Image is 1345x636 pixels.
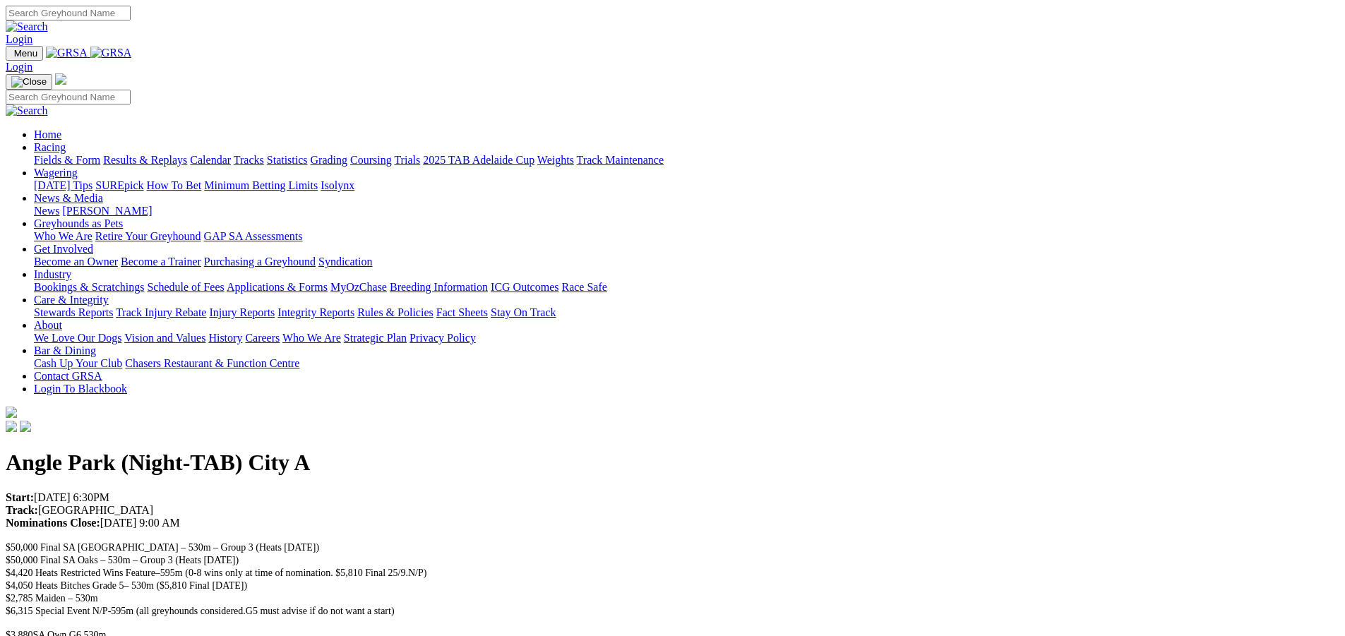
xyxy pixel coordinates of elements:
a: News & Media [34,192,103,204]
button: Toggle navigation [6,74,52,90]
a: How To Bet [147,179,202,191]
a: Integrity Reports [277,306,354,318]
span: Menu [14,48,37,59]
a: Wagering [34,167,78,179]
a: History [208,332,242,344]
a: Retire Your Greyhound [95,230,201,242]
div: Industry [34,281,1339,294]
a: Injury Reports [209,306,275,318]
a: Who We Are [282,332,341,344]
a: Cash Up Your Club [34,357,122,369]
input: Search [6,90,131,104]
a: Login [6,61,32,73]
a: Bar & Dining [34,344,96,356]
a: Weights [537,154,574,166]
img: Close [11,76,47,88]
a: Strategic Plan [344,332,407,344]
a: Become an Owner [34,256,118,268]
a: Contact GRSA [34,370,102,382]
div: Greyhounds as Pets [34,230,1339,243]
a: Coursing [350,154,392,166]
img: Search [6,104,48,117]
div: Get Involved [34,256,1339,268]
input: Search [6,6,131,20]
a: Fact Sheets [436,306,488,318]
a: Get Involved [34,243,93,255]
a: Login To Blackbook [34,383,127,395]
a: Care & Integrity [34,294,109,306]
img: facebook.svg [6,421,17,432]
a: Login [6,33,32,45]
a: SUREpick [95,179,143,191]
a: Applications & Forms [227,281,328,293]
a: Home [34,128,61,140]
a: Minimum Betting Limits [204,179,318,191]
a: [DATE] Tips [34,179,92,191]
a: Stewards Reports [34,306,113,318]
img: GRSA [90,47,132,59]
img: GRSA [46,47,88,59]
div: Racing [34,154,1339,167]
a: 2025 TAB Adelaide Cup [423,154,534,166]
p: [DATE] 6:30PM [GEOGRAPHIC_DATA] [DATE] 9:00 AM [6,491,1339,529]
div: About [34,332,1339,344]
a: Racing [34,141,66,153]
a: GAP SA Assessments [204,230,303,242]
a: Become a Trainer [121,256,201,268]
div: Wagering [34,179,1339,192]
a: About [34,319,62,331]
a: Statistics [267,154,308,166]
a: Race Safe [561,281,606,293]
a: Schedule of Fees [147,281,224,293]
a: Greyhounds as Pets [34,217,123,229]
a: Chasers Restaurant & Function Centre [125,357,299,369]
a: Vision and Values [124,332,205,344]
strong: Track: [6,504,38,516]
a: Isolynx [321,179,354,191]
span: $50,000 Final SA [GEOGRAPHIC_DATA] – 530m – Group 3 (Heats [DATE]) $50,000 Final SA Oaks – 530m –... [6,542,426,616]
strong: Nominations Close: [6,517,100,529]
a: ICG Outcomes [491,281,558,293]
a: Stay On Track [491,306,556,318]
a: Who We Are [34,230,92,242]
a: Bookings & Scratchings [34,281,144,293]
img: Search [6,20,48,33]
a: Rules & Policies [357,306,434,318]
a: Careers [245,332,280,344]
a: Track Maintenance [577,154,664,166]
a: Privacy Policy [410,332,476,344]
strong: Start: [6,491,34,503]
a: Calendar [190,154,231,166]
a: Breeding Information [390,281,488,293]
img: logo-grsa-white.png [6,407,17,418]
a: Results & Replays [103,154,187,166]
a: Fields & Form [34,154,100,166]
div: Bar & Dining [34,357,1339,370]
a: Syndication [318,256,372,268]
button: Toggle navigation [6,46,43,61]
a: MyOzChase [330,281,387,293]
a: Trials [394,154,420,166]
h1: Angle Park (Night-TAB) City A [6,450,1339,476]
a: Industry [34,268,71,280]
a: We Love Our Dogs [34,332,121,344]
div: Care & Integrity [34,306,1339,319]
a: News [34,205,59,217]
a: Track Injury Rebate [116,306,206,318]
a: [PERSON_NAME] [62,205,152,217]
a: Tracks [234,154,264,166]
img: logo-grsa-white.png [55,73,66,85]
a: Purchasing a Greyhound [204,256,316,268]
img: twitter.svg [20,421,31,432]
div: News & Media [34,205,1339,217]
a: Grading [311,154,347,166]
